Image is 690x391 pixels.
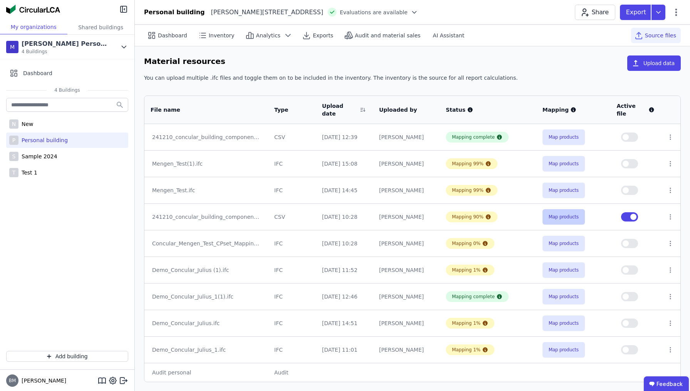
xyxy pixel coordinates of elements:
h6: Material resources [144,55,225,68]
div: [DATE] 11:52 [322,266,367,274]
div: [PERSON_NAME] [379,133,433,141]
button: Map products [543,289,585,304]
div: Personal building [18,136,68,144]
div: [DATE] 11:01 [322,346,367,354]
div: Mapping complete [452,294,495,300]
div: [PERSON_NAME][STREET_ADDRESS] [205,8,323,17]
div: CSV [274,133,310,141]
div: Sample 2024 [18,153,57,160]
button: Map products [543,129,585,145]
div: [DATE] 10:28 [322,240,367,247]
button: Map products [543,156,585,171]
span: 4 Buildings [47,87,87,93]
button: Map products [543,315,585,331]
div: Shared buildings [67,20,135,34]
div: [DATE] 10:28 [322,213,367,221]
div: [DATE] 12:46 [322,293,367,300]
div: You can upload multiple .ifc files and toggle them on to be included in the inventory. The invent... [144,74,681,88]
p: Export [626,8,648,17]
div: [PERSON_NAME] [379,186,433,194]
div: Mapping 1% [452,347,481,353]
button: Map products [543,262,585,278]
div: Mapping 90% [452,214,484,220]
span: Audit and material sales [355,32,421,39]
div: Mapping 99% [452,161,484,167]
div: Mapping 0% [452,240,481,247]
button: Map products [543,342,585,357]
div: Mengen_Test.ifc [152,186,260,194]
span: Dashboard [23,69,52,77]
div: Type [274,106,300,114]
div: Demo_Concular_Julius_1.ifc [152,346,260,354]
div: Mapping 99% [452,187,484,193]
div: [PERSON_NAME] Personal Org [22,39,110,49]
div: IFC [274,319,310,327]
div: [PERSON_NAME] [379,319,433,327]
span: Inventory [209,32,234,39]
div: Mengen_Test(1).ifc [152,160,260,168]
div: File name [151,106,252,114]
div: 241210_concular_building_components_template_filled(1).csv [152,213,260,221]
button: Upload data [627,55,681,71]
button: Map products [543,209,585,225]
div: [DATE] 14:45 [322,186,367,194]
div: [DATE] 12:39 [322,133,367,141]
div: T [9,168,18,177]
div: Status [446,106,530,114]
button: Add building [6,351,128,362]
div: CSV [274,213,310,221]
div: Uploaded by [379,106,424,114]
div: IFC [274,293,310,300]
div: IFC [274,240,310,247]
div: N [9,119,18,129]
div: Mapping 1% [452,320,481,326]
span: 4 Buildings [22,49,110,55]
div: Test 1 [18,169,37,176]
span: Evaluations are available [340,8,407,16]
div: 241210_concular_building_components_template_filled(2).csv [152,133,260,141]
div: IFC [274,266,310,274]
img: Concular [6,5,60,14]
div: Audit [274,369,310,376]
div: Mapping 1% [452,267,481,273]
div: IFC [274,160,310,168]
div: Demo_Concular_Julius.ifc [152,319,260,327]
div: [PERSON_NAME] [379,346,433,354]
div: Demo_Concular_Julius (1).ifc [152,266,260,274]
div: [DATE] 15:08 [322,160,367,168]
div: Personal building [144,8,205,17]
div: [DATE] 14:51 [322,319,367,327]
div: [PERSON_NAME] [379,213,433,221]
div: Mapping [543,106,605,114]
span: BM [9,378,16,383]
span: Source files [645,32,676,39]
div: P [9,136,18,145]
div: [PERSON_NAME] [379,160,433,168]
div: Audit personal [152,369,260,376]
div: Demo_Concular_Julius_1(1).ifc [152,293,260,300]
div: Mapping complete [452,134,495,140]
div: M [6,41,18,53]
span: Analytics [256,32,281,39]
div: [PERSON_NAME] [379,240,433,247]
span: Dashboard [158,32,187,39]
div: Active file [616,102,654,117]
div: IFC [274,186,310,194]
span: [PERSON_NAME] [18,377,66,384]
div: Concular_Mengen_Test_CPset_Mapping.ifc [152,240,260,247]
div: [PERSON_NAME] [379,266,433,274]
div: [PERSON_NAME] [379,293,433,300]
div: S [9,152,18,161]
span: AI Assistant [433,32,464,39]
button: Map products [543,183,585,198]
div: Upload date [322,102,357,117]
div: New [18,120,33,128]
button: Map products [543,236,585,251]
button: Share [575,5,615,20]
span: Exports [313,32,333,39]
div: IFC [274,346,310,354]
